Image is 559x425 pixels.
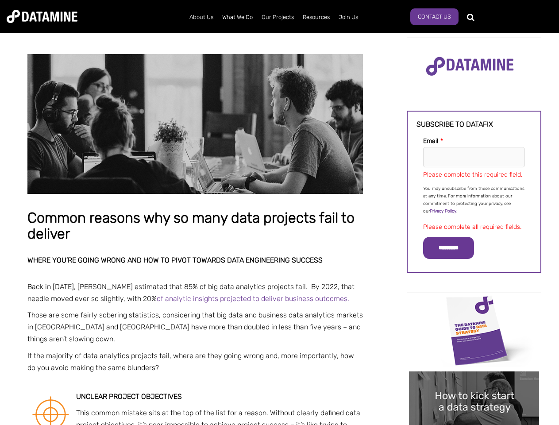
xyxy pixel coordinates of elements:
a: of analytic insights projected to deliver business outcomes. [157,294,349,303]
h3: Subscribe to datafix [416,120,532,128]
a: Privacy Policy [430,209,456,214]
img: Common reasons why so many data projects fail to deliver [27,54,363,194]
a: Contact Us [410,8,459,25]
label: Please complete this required field. [423,171,522,178]
h1: Common reasons why so many data projects fail to deliver [27,210,363,242]
p: You may unsubscribe from these communications at any time. For more information about our commitm... [423,185,525,215]
a: Join Us [334,6,362,29]
img: Datamine [7,10,77,23]
a: About Us [185,6,218,29]
a: Our Projects [257,6,298,29]
h2: Where you’re going wrong and how to pivot towards data engineering success [27,256,363,264]
img: Datamine Logo No Strapline - Purple [420,51,520,82]
span: Email [423,137,438,145]
p: Back in [DATE], [PERSON_NAME] estimated that 85% of big data analytics projects fail. By 2022, th... [27,281,363,305]
a: What We Do [218,6,257,29]
img: Data Strategy Cover thumbnail [409,294,539,367]
p: Those are some fairly sobering statistics, considering that big data and business data analytics ... [27,309,363,345]
strong: Unclear project objectives [76,392,182,401]
label: Please complete all required fields. [423,223,521,231]
a: Resources [298,6,334,29]
p: If the majority of data analytics projects fail, where are they going wrong and, more importantly... [27,350,363,374]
